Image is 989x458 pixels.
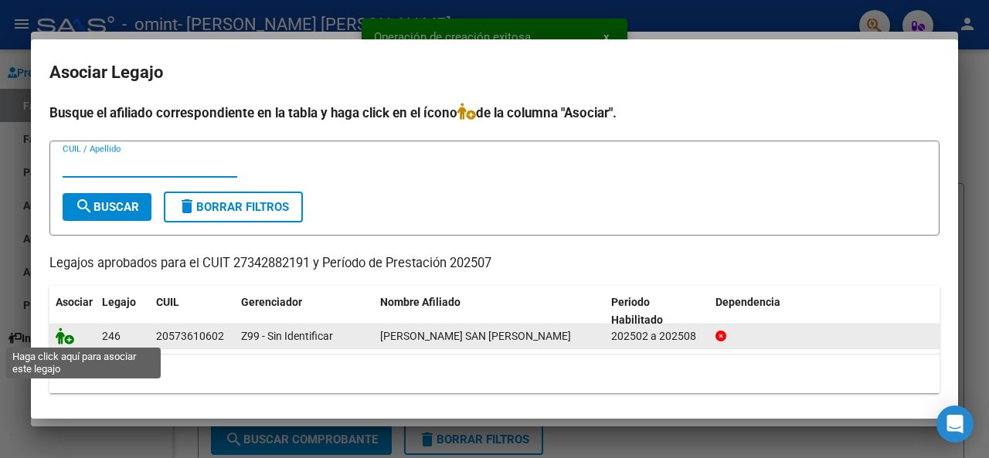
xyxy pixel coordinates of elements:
mat-icon: delete [178,197,196,215]
div: 1 registros [49,355,940,393]
span: Buscar [75,200,139,214]
datatable-header-cell: Nombre Afiliado [374,286,605,337]
datatable-header-cell: Legajo [96,286,150,337]
span: Nombre Afiliado [380,296,461,308]
datatable-header-cell: Dependencia [709,286,940,337]
span: Dependencia [715,296,780,308]
span: Asociar [56,296,93,308]
datatable-header-cell: Gerenciador [235,286,374,337]
mat-icon: search [75,197,93,215]
span: Periodo Habilitado [611,296,663,326]
datatable-header-cell: Periodo Habilitado [605,286,709,337]
datatable-header-cell: CUIL [150,286,235,337]
span: CUIL [156,296,179,308]
span: 246 [102,330,121,342]
h2: Asociar Legajo [49,58,940,87]
span: BERTANI SAN BLAS AGOSTINO [380,330,571,342]
button: Borrar Filtros [164,192,303,222]
h4: Busque el afiliado correspondiente en la tabla y haga click en el ícono de la columna "Asociar". [49,103,940,123]
button: Buscar [63,193,151,221]
span: Z99 - Sin Identificar [241,330,333,342]
p: Legajos aprobados para el CUIT 27342882191 y Período de Prestación 202507 [49,254,940,273]
div: 20573610602 [156,327,224,345]
span: Borrar Filtros [178,200,289,214]
span: Gerenciador [241,296,302,308]
span: Legajo [102,296,136,308]
datatable-header-cell: Asociar [49,286,96,337]
div: Open Intercom Messenger [936,405,974,443]
div: 202502 a 202508 [611,327,703,345]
